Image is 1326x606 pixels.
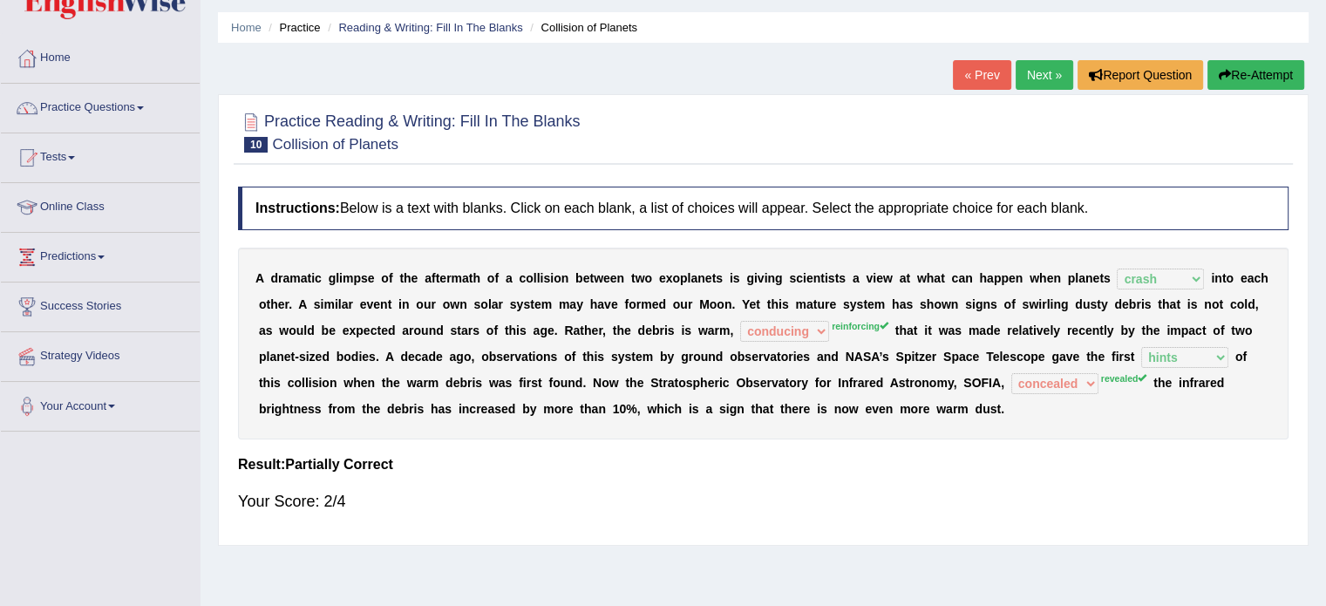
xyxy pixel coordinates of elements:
b: n [617,271,625,285]
b: b [322,323,330,337]
b: n [1053,297,1061,311]
b: t [388,297,392,311]
b: e [611,297,618,311]
b: h [892,297,900,311]
b: t [505,323,509,337]
b: a [462,271,469,285]
b: o [717,297,724,311]
b: a [425,271,432,285]
b: l [534,271,537,285]
b: h [508,323,516,337]
b: o [526,271,534,285]
b: g [1061,297,1069,311]
b: n [951,297,959,311]
b: e [534,297,541,311]
b: r [278,271,282,285]
b: i [803,271,806,285]
b: y [517,297,524,311]
b: b [1129,297,1137,311]
b: r [284,297,289,311]
b: m [452,271,462,285]
b: o [416,297,424,311]
b: f [493,323,498,337]
b: a [402,323,409,337]
b: p [994,271,1002,285]
b: t [631,271,636,285]
b: i [541,271,544,285]
b: s [990,297,997,311]
a: Online Class [1,183,200,227]
b: w [279,323,289,337]
b: e [1009,271,1016,285]
b: i [321,297,324,311]
b: e [610,271,617,285]
b: t [1222,271,1227,285]
b: l [688,271,691,285]
b: o [1226,271,1234,285]
b: s [843,297,850,311]
button: Re-Attempt [1207,60,1304,90]
b: t [863,297,867,311]
b: y [1101,297,1108,311]
b: c [951,271,958,285]
a: Practice Questions [1,84,200,127]
b: t [1176,297,1180,311]
b: n [402,297,410,311]
b: l [537,271,541,285]
b: o [480,297,488,311]
b: m [323,297,334,311]
b: i [972,297,976,311]
b: s [1090,297,1097,311]
b: m [641,297,651,311]
b: s [523,297,530,311]
b: s [543,271,550,285]
b: e [876,271,883,285]
b: n [1085,271,1093,285]
b: t [767,297,772,311]
b: c [371,323,377,337]
b: a [597,297,604,311]
b: d [270,271,278,285]
b: l [488,297,492,311]
b: e [659,271,666,285]
b: i [516,323,520,337]
b: x [666,271,673,285]
b: c [1230,297,1237,311]
b: a [958,271,965,285]
b: h [473,271,480,285]
b: i [730,271,733,285]
b: t [377,323,381,337]
b: e [381,323,388,337]
b: f [389,271,393,285]
b: M [699,297,710,311]
b: r [825,297,829,311]
h4: Below is a text with blanks. Click on each blank, a list of choices will appear. Select the appro... [238,187,1289,230]
b: i [550,271,554,285]
b: s [473,297,480,311]
b: d [658,297,666,311]
b: n [965,271,973,285]
b: i [825,271,828,285]
b: u [1083,297,1091,311]
b: i [1187,297,1191,311]
b: r [446,271,451,285]
b: a [1078,271,1085,285]
b: n [1204,297,1212,311]
b: e [1241,271,1248,285]
b: s [510,297,517,311]
b: v [866,271,873,285]
b: n [1053,271,1061,285]
b: h [927,271,935,285]
b: a [342,297,349,311]
b: s [965,297,972,311]
b: t [1158,297,1162,311]
b: A [255,271,264,285]
b: r [1136,297,1140,311]
b: y [850,297,857,311]
b: a [1248,271,1255,285]
b: p [1068,271,1076,285]
b: t [399,271,404,285]
b: o [672,271,680,285]
b: n [724,297,732,311]
b: e [583,271,590,285]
